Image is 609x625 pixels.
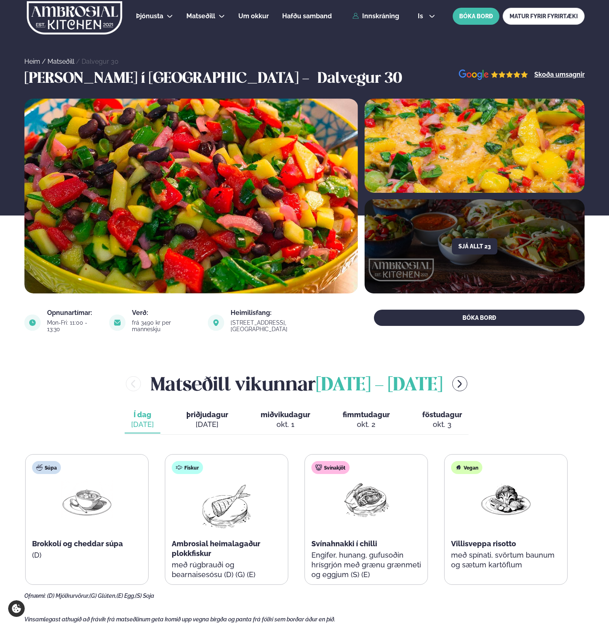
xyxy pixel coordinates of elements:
span: Ambrosial heimalagaður plokkfiskur [172,539,260,558]
div: okt. 1 [261,420,310,429]
p: með rúgbrauði og bearnaisesósu (D) (G) (E) [172,560,281,580]
span: Hafðu samband [282,12,332,20]
div: Opnunartímar: [47,310,99,316]
span: (G) Glúten, [89,593,117,599]
div: Vegan [451,461,482,474]
span: Matseðill [186,12,215,20]
img: image alt [459,69,528,80]
img: pork.svg [315,464,322,471]
h2: Matseðill vikunnar [151,371,443,397]
span: Ofnæmi: [24,593,46,599]
div: frá 3490 kr per manneskju [132,319,198,332]
span: föstudagur [422,410,462,419]
button: BÓKA BORÐ [374,310,585,326]
img: image alt [24,315,41,331]
div: Súpa [32,461,61,474]
div: Svínakjöt [311,461,350,474]
img: Vegan.png [480,481,532,518]
img: soup.svg [36,464,43,471]
img: Vegan.svg [455,464,462,471]
span: (D) Mjólkurvörur, [47,593,89,599]
div: Verð: [132,310,198,316]
span: is [418,13,425,19]
span: miðvikudagur [261,410,310,419]
a: Matseðill [48,58,74,65]
a: Cookie settings [8,600,25,617]
a: Hafðu samband [282,11,332,21]
a: link [231,324,340,334]
button: Í dag [DATE] [125,407,160,433]
img: Soup.png [61,481,113,518]
span: (E) Egg, [117,593,135,599]
div: Fiskur [172,461,203,474]
span: Vinsamlegast athugið að frávik frá matseðlinum geta komið upp vegna birgða og panta frá fólki sem... [24,616,335,623]
span: fimmtudagur [343,410,390,419]
button: Sjá allt 23 [452,238,497,254]
button: fimmtudagur okt. 2 [336,407,396,433]
span: Um okkur [238,12,269,20]
a: Dalvegur 30 [82,58,119,65]
h3: Dalvegur 30 [317,69,402,89]
img: image alt [365,99,585,193]
img: logo [26,1,123,34]
span: [DATE] - [DATE] [316,377,443,394]
span: / [76,58,82,65]
span: Svínahnakki í chilli [311,539,377,548]
div: okt. 3 [422,420,462,429]
button: þriðjudagur [DATE] [180,407,235,433]
button: föstudagur okt. 3 [416,407,469,433]
a: Um okkur [238,11,269,21]
span: Brokkolí og cheddar súpa [32,539,123,548]
div: [DATE] [186,420,228,429]
img: Pork-Meat.png [340,481,392,518]
a: Þjónusta [136,11,163,21]
a: Skoða umsagnir [534,71,585,78]
a: Matseðill [186,11,215,21]
div: okt. 2 [343,420,390,429]
span: / [42,58,48,65]
img: fish.svg [176,464,182,471]
p: (D) [32,550,142,560]
button: menu-btn-left [126,376,141,391]
h3: [PERSON_NAME] í [GEOGRAPHIC_DATA] - [24,69,313,89]
div: [STREET_ADDRESS], [GEOGRAPHIC_DATA] [231,319,340,332]
span: Villisveppa risotto [451,539,516,548]
span: Í dag [131,410,154,420]
div: Mon-Fri: 11:00 - 13:30 [47,319,99,332]
img: image alt [208,315,224,331]
span: Þjónusta [136,12,163,20]
span: þriðjudagur [186,410,228,419]
div: Heimilisfang: [231,310,340,316]
button: miðvikudagur okt. 1 [254,407,317,433]
img: fish.png [201,481,253,532]
a: Innskráning [352,13,399,20]
p: með spínati, svörtum baunum og sætum kartöflum [451,550,561,570]
span: (S) Soja [135,593,154,599]
img: image alt [24,99,358,293]
a: MATUR FYRIR FYRIRTÆKI [503,8,585,25]
button: BÓKA BORÐ [453,8,499,25]
button: menu-btn-right [452,376,467,391]
img: image alt [109,315,125,331]
div: [DATE] [131,420,154,429]
button: is [411,13,442,19]
a: Heim [24,58,40,65]
p: Engifer, hunang, gufusoðin hrísgrjón með grænu grænmeti og eggjum (S) (E) [311,550,421,580]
